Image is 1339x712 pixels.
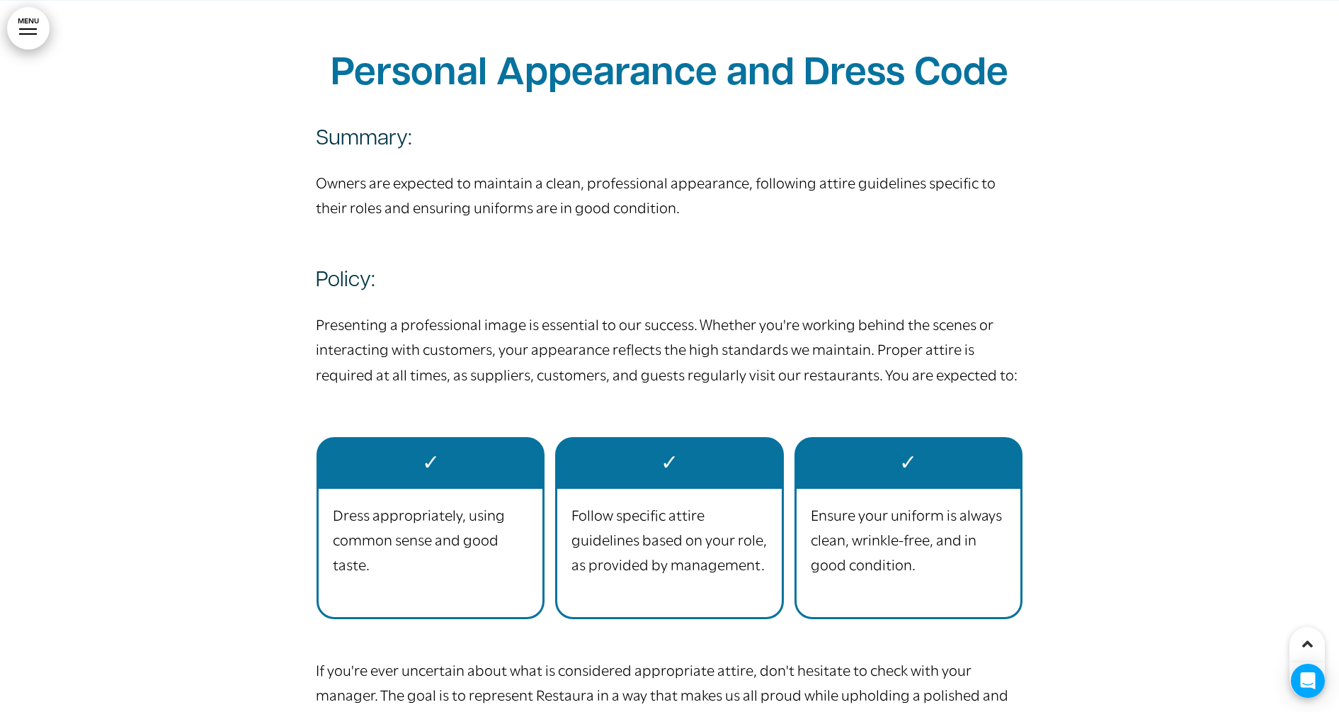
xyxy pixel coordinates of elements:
p: Presenting a professional image is essential to our success. Whether you're working behind the sc... [316,312,1024,412]
p: Follow specific attire guidelines based on your role, as provided by management. [571,503,767,578]
a: MENU [7,7,50,50]
h6: Summary: [316,128,1024,149]
div: Open Intercom Messenger [1291,664,1325,698]
span: ✓ [661,453,678,475]
p: Dress appropriately, using common sense and good taste. [333,503,528,578]
span: ✓ [422,453,440,475]
p: Owners are expected to maintain a clean, professional appearance, following attire guidelines spe... [316,171,1024,246]
h1: Personal Appearance and Dress Code [316,54,1024,93]
span: ✓ [899,453,917,475]
h6: Policy: [316,270,1024,291]
p: Ensure your uniform is always clean, wrinkle-free, and in good condition. [811,503,1006,578]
